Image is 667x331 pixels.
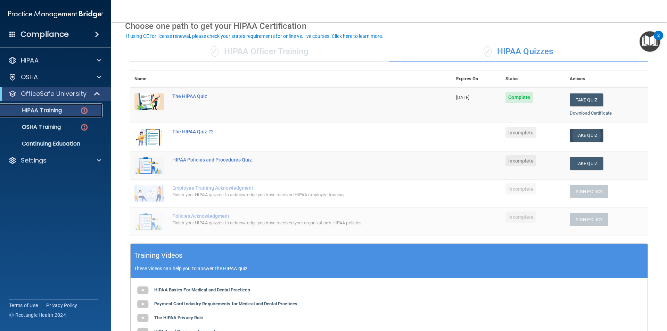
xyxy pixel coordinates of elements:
p: Continuing Education [5,140,99,147]
div: The HIPAA Quiz #2 [172,129,417,134]
button: Sign Policy [570,213,608,226]
img: danger-circle.6113f641.png [80,123,89,132]
button: Sign Policy [570,185,608,198]
iframe: Drift Widget Chat Controller [547,282,659,309]
button: Take Quiz [570,93,603,106]
p: Settings [21,156,47,165]
div: HIPAA Quizzes [389,41,648,62]
span: Incomplete [505,155,536,166]
th: Status [501,71,566,88]
img: gray_youtube_icon.38fcd6cc.png [136,283,150,297]
a: OSHA [8,73,101,81]
div: HIPAA Policies and Procedures Quiz [172,157,417,163]
a: Settings [8,156,101,165]
p: These videos can help you to answer the HIPAA quiz [134,266,644,271]
img: danger-circle.6113f641.png [80,106,89,115]
p: OfficeSafe University [21,90,87,98]
div: The HIPAA Quiz [172,93,417,99]
b: The HIPAA Privacy Rule [154,315,203,320]
a: HIPAA [8,56,101,65]
span: [DATE] [456,95,469,100]
p: OSHA [21,73,38,81]
button: Take Quiz [570,129,603,142]
button: If using CE for license renewal, please check your state's requirements for online vs. live cours... [125,33,384,40]
span: ✓ [484,46,492,57]
a: Terms of Use [9,302,38,309]
b: Payment Card Industry Requirements for Medical and Dental Practices [154,301,297,306]
h4: Compliance [20,30,69,39]
span: Incomplete [505,183,536,195]
img: gray_youtube_icon.38fcd6cc.png [136,297,150,311]
h5: Training Videos [134,249,183,262]
a: Download Certificate [570,110,612,116]
img: gray_youtube_icon.38fcd6cc.png [136,311,150,325]
a: OfficeSafe University [8,90,101,98]
th: Name [130,71,168,88]
th: Expires On [452,71,501,88]
img: PMB logo [8,7,103,21]
button: Open Resource Center, 2 new notifications [640,31,660,52]
div: Employee Training Acknowledgment [172,185,417,191]
span: Incomplete [505,127,536,138]
div: 2 [657,35,660,44]
div: Policies Acknowledgment [172,213,417,219]
span: Ⓒ Rectangle Health 2024 [9,312,66,318]
b: HIPAA Basics For Medical and Dental Practices [154,287,250,292]
span: Incomplete [505,212,536,223]
div: HIPAA Officer Training [130,41,389,62]
p: OSHA Training [5,124,61,131]
a: Privacy Policy [46,302,77,309]
div: Finish your HIPAA quizzes to acknowledge you have received HIPAA employee training. [172,191,417,199]
div: Finish your HIPAA quizzes to acknowledge you have received your organization’s HIPAA policies. [172,219,417,227]
div: Choose one path to get your HIPAA Certification [125,16,653,36]
span: Complete [505,92,533,103]
div: If using CE for license renewal, please check your state's requirements for online vs. live cours... [126,34,383,39]
p: HIPAA Training [5,107,62,114]
button: Take Quiz [570,157,603,170]
span: ✓ [211,46,219,57]
p: HIPAA [21,56,39,65]
th: Actions [566,71,648,88]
